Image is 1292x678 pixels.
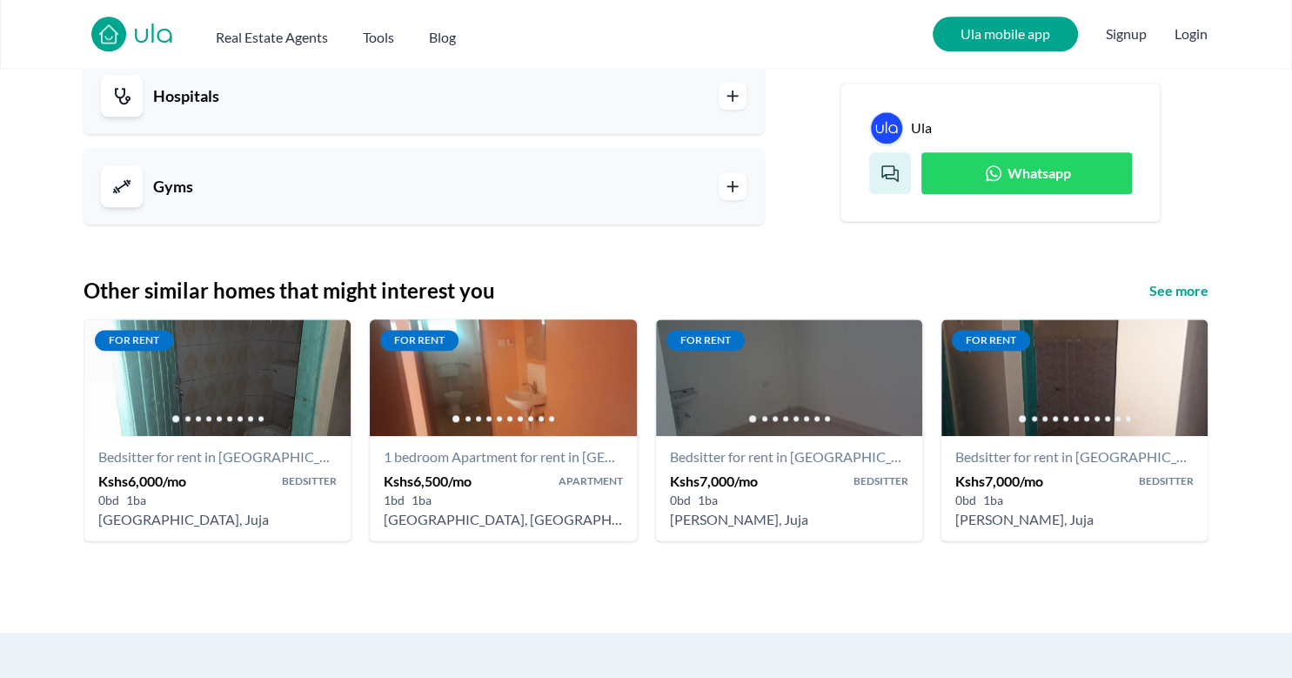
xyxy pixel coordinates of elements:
a: 1 bedroom Apartment for rent in [GEOGRAPHIC_DATA] - Kshs 6,500/mo - [GEOGRAPHIC_DATA], [GEOGRAPHI... [370,437,636,541]
h6: 1 ba [698,493,718,510]
h5: Bedsitter for rent in Juja - Kshs 6,000/mo - Mama Ruth fashion, Juja, Kenya, Kiambu County [98,510,337,531]
h5: Kshs 7,000 /mo [670,472,758,493]
button: Tools [363,21,394,49]
nav: Main [216,21,491,49]
a: Ula [911,118,932,139]
h5: Kshs 6,000 /mo [98,472,186,493]
span: Hospitals [153,84,219,109]
span: For rent [666,331,745,352]
img: Ula [871,113,902,144]
a: Hospitals [101,76,746,117]
span: For rent [952,331,1030,352]
h4: Bedsitter for rent in Juja - Kshs 6,000/mo - Mama Ruth fashion, Juja, Kenya, Kiambu County [98,447,337,468]
button: Login [1175,24,1208,45]
a: Bedsitter for rent in [GEOGRAPHIC_DATA] - Kshs 6,000/mo - Mama [PERSON_NAME] fashion, [GEOGRAPHIC... [84,437,351,541]
span: Gyms [153,175,193,199]
h5: Bedsitter [1139,475,1194,489]
h2: Tools [363,28,394,49]
h5: Kshs 6,500 /mo [384,472,472,493]
a: ula [133,21,174,52]
h6: 1 ba [412,493,432,510]
a: Whatsapp [921,153,1132,195]
a: See more [1149,281,1208,302]
a: Gyms [101,166,746,208]
span: For rent [95,331,173,352]
img: 1 bedroom Apartment for rent - Kshs 6,500/mo - in Juja close to Tulivu Suites, Juja, Kenya, Kiamb... [370,320,636,437]
a: Bedsitter for rent in [GEOGRAPHIC_DATA] - Kshs 7,000/mo - [PERSON_NAME] La vioo- Crystal GlassMar... [656,437,922,541]
a: Bedsitter for rent in [GEOGRAPHIC_DATA] - Kshs 7,000/mo - [PERSON_NAME] Collections, [GEOGRAPHIC_... [941,437,1208,541]
img: Bedsitter for rent - Kshs 7,000/mo - in Juja Juja Duka La vioo- Crystal GlassMart, Juja, Kenya, K... [656,320,922,437]
img: Bedsitter for rent - Kshs 6,000/mo - in Juja close to Mama Ruth fashion, Juja, Kenya, Kiambu Coun... [84,320,351,437]
h5: Apartment [559,475,623,489]
h6: 1 ba [983,493,1003,510]
h2: Real Estate Agents [216,28,328,49]
h5: Bedsitter [854,475,908,489]
h5: Kshs 7,000 /mo [955,472,1043,493]
h5: Bedsitter for rent in Juja - Kshs 7,000/mo - Ruth Collections, Juja, Kenya, Kiambu County [955,510,1194,531]
img: Bedsitter for rent - Kshs 7,000/mo - in Juja near Ruth Collections, Juja, Kenya, Kiambu County - ... [941,320,1208,437]
a: Ula mobile app [933,17,1078,52]
h6: 1 ba [126,493,146,510]
a: Ula [870,112,903,145]
h6: 0 bd [955,493,976,510]
span: Signup [1106,17,1147,52]
h3: Nearby Gyms around Bedsitter for rent in Juja, Kiambu County county [153,175,193,199]
span: Whatsapp [1007,164,1071,185]
h5: Bedsitter for rent in Juja - Kshs 7,000/mo - Juja Duka La vioo- Crystal GlassMart, Juja, Kenya, K... [670,510,908,531]
h6: 0 bd [98,493,119,510]
a: Blog [429,21,456,49]
span: For rent [380,331,459,352]
h4: Bedsitter for rent in Juja - Kshs 7,000/mo - Juja Duka La vioo- Crystal GlassMart, Juja, Kenya, K... [670,447,908,468]
h6: 1 bd [384,493,405,510]
h2: Other similar homes that might interest you [84,278,495,305]
h5: Bedsitter [282,475,337,489]
h2: Blog [429,28,456,49]
h6: 0 bd [670,493,691,510]
h4: 1 bedroom Apartment for rent in Juja - Kshs 6,500/mo - Tulivu Suites, Juja, Kenya, Kiambu County [384,447,622,468]
h4: Bedsitter for rent in Juja - Kshs 7,000/mo - Ruth Collections, Juja, Kenya, Kiambu County [955,447,1194,468]
button: Real Estate Agents [216,21,328,49]
h5: 1 bedroom Apartment for rent in Juja - Kshs 6,500/mo - Tulivu Suites, Juja, Kenya, Kiambu County [384,510,622,531]
h3: Nearby Hospitals around Bedsitter for rent in Juja, Kiambu County county [153,84,219,109]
